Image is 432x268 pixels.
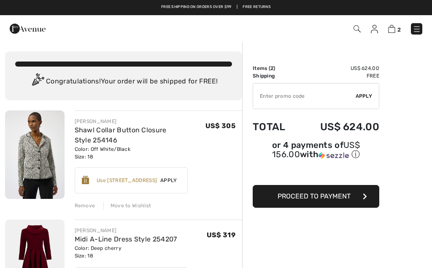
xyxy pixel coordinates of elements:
[371,25,378,33] img: My Info
[75,118,205,125] div: [PERSON_NAME]
[253,64,298,72] td: Items ( )
[278,192,351,200] span: Proceed to Payment
[75,126,167,144] a: Shawl Collar Button Closure Style 254146
[272,140,360,159] span: US$ 156.00
[75,235,177,243] a: Midi A-Line Dress Style 254207
[319,152,349,159] img: Sezzle
[205,122,235,130] span: US$ 305
[253,163,379,182] iframe: PayPal-paypal
[15,73,232,90] div: Congratulations! Your order will be shipped for FREE!
[413,25,421,33] img: Menu
[10,24,46,32] a: 1ère Avenue
[75,202,95,209] div: Remove
[75,244,177,260] div: Color: Deep cherry Size: 18
[97,177,157,184] div: Use [STREET_ADDRESS]
[243,4,271,10] a: Free Returns
[75,145,205,161] div: Color: Off White/Black Size: 18
[253,185,379,208] button: Proceed to Payment
[157,177,181,184] span: Apply
[253,72,298,80] td: Shipping
[253,113,298,141] td: Total
[5,110,65,199] img: Shawl Collar Button Closure Style 254146
[29,73,46,90] img: Congratulation2.svg
[253,141,379,160] div: or 4 payments of with
[298,113,379,141] td: US$ 624.00
[161,4,232,10] a: Free shipping on orders over $99
[270,65,273,71] span: 2
[82,176,89,184] img: Reward-Logo.svg
[354,25,361,32] img: Search
[388,25,395,33] img: Shopping Bag
[207,231,235,239] span: US$ 319
[388,24,401,34] a: 2
[397,27,401,33] span: 2
[10,20,46,37] img: 1ère Avenue
[253,141,379,163] div: or 4 payments ofUS$ 156.00withSezzle Click to learn more about Sezzle
[253,83,356,109] input: Promo code
[298,64,379,72] td: US$ 624.00
[298,72,379,80] td: Free
[75,227,177,234] div: [PERSON_NAME]
[103,202,151,209] div: Move to Wishlist
[356,92,373,100] span: Apply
